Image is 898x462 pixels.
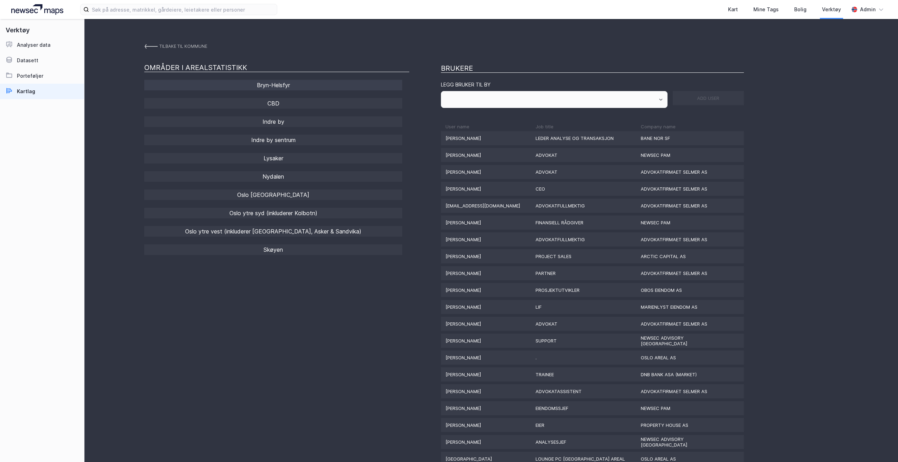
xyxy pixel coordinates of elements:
div: [PERSON_NAME] [441,135,531,141]
div: Job title [536,124,636,129]
div: Advokatfirmaet Selmer AS [636,186,726,192]
div: [PERSON_NAME] [441,152,531,158]
div: [PERSON_NAME] [441,372,531,377]
div: [PERSON_NAME] [441,169,531,175]
div: Bolig [794,5,807,14]
div: [PERSON_NAME] [441,186,531,192]
div: [GEOGRAPHIC_DATA] [441,456,531,462]
div: Newsec PAM [636,220,726,225]
div: Tilbake til kommune [159,40,207,53]
button: Open [658,97,664,102]
div: [PERSON_NAME] [441,321,531,327]
div: Porteføljer [17,72,43,80]
div: Newsec PAM [636,152,726,158]
div: . [531,355,636,360]
div: Skøyen [144,244,402,255]
div: Advokatfirmaet Selmer AS [636,237,726,242]
div: CEO [531,186,636,192]
div: [PERSON_NAME] [441,422,531,428]
div: advokatassistent [531,389,636,394]
div: [PERSON_NAME] [441,237,531,242]
div: Admin [860,5,875,14]
div: Oslo [GEOGRAPHIC_DATA] [144,190,402,200]
div: Support [531,338,636,344]
div: Newsec Advisory [GEOGRAPHIC_DATA] [636,436,726,448]
div: Analysesjef [531,439,636,445]
div: Kartlag [17,87,35,96]
div: Property House AS [636,422,726,428]
div: Nydalen [144,171,402,182]
div: Indre by [144,116,402,127]
div: Advokatfirmaet Selmer AS [636,321,726,327]
div: Advokatfirmaet Selmer AS [636,270,726,276]
div: Oslo ytre syd (inkluderer Kolbotn) [144,208,402,218]
div: [PERSON_NAME] [441,439,531,445]
input: Søk på adresse, matrikkel, gårdeiere, leietakere eller personer [89,4,277,15]
div: advokat [531,152,636,158]
div: DNB BANK ASA (Market) [636,372,726,377]
div: partner [531,270,636,276]
div: [PERSON_NAME] [441,405,531,411]
div: [PERSON_NAME] [441,270,531,276]
div: Datasett [17,56,38,65]
img: BackButton.72d039ae688316798c97bc7471d4fa5d.svg [144,44,158,49]
div: Trainee [531,372,636,377]
div: Verktøy [822,5,841,14]
div: [PERSON_NAME] [441,254,531,259]
div: Project Sales [531,254,636,259]
div: Prosjektutvikler [531,287,636,293]
div: [PERSON_NAME] [441,338,531,344]
div: [PERSON_NAME] [441,304,531,310]
div: Newsec Advisory [GEOGRAPHIC_DATA] [636,335,726,346]
div: Lysaker [144,153,402,163]
div: Oslo Areal AS [636,355,726,360]
div: Advokatfullmektig [531,203,636,208]
div: [PERSON_NAME] [441,287,531,293]
div: Områder i Arealstatistikk [144,63,409,72]
div: Advokatfirmaet Selmer AS [636,169,726,175]
div: Arctic Capital AS [636,254,726,259]
div: [PERSON_NAME] [441,355,531,360]
div: Oslo Areal AS [636,456,726,462]
div: Leder analyse og transaksjon [531,135,636,141]
div: Oslo ytre vest (inkluderer [GEOGRAPHIC_DATA], Asker & Sandvika) [144,226,402,237]
div: advokat [531,169,636,175]
div: CBD [144,98,402,109]
div: Marienlyst Eiendom AS [636,304,726,310]
div: Kontrollprogram for chat [863,428,898,462]
div: Brukere [441,64,744,73]
div: Indre by sentrum [144,135,402,145]
div: eier [531,422,636,428]
div: Kart [728,5,738,14]
div: Legg bruker til by [441,82,744,88]
div: Advokat [531,321,636,327]
div: Newsec PAM [636,405,726,411]
div: Advokatfullmektig [531,237,636,242]
div: [PERSON_NAME] [441,389,531,394]
img: logo.a4113a55bc3d86da70a041830d287a7e.svg [11,4,63,15]
div: [PERSON_NAME] [441,220,531,225]
div: Finansiell rådgiver [531,220,636,225]
div: [EMAIL_ADDRESS][DOMAIN_NAME] [441,203,531,208]
a: Tilbake til kommune [144,40,207,53]
div: Eiendomssjef [531,405,636,411]
div: Bane NOR SF [636,135,726,141]
div: Advokatfirmaet Selmer AS [636,203,726,208]
div: LIF [531,304,636,310]
iframe: Chat Widget [863,428,898,462]
div: Lounge pc [GEOGRAPHIC_DATA] Areal [531,456,636,462]
div: Analyser data [17,41,50,49]
div: OBOS Eiendom AS [636,287,726,293]
button: add user [673,91,744,105]
input: Open [441,91,667,108]
div: User name [445,124,531,129]
div: Advokatfirmaet Selmer AS [636,389,726,394]
div: Mine Tags [753,5,779,14]
div: Company name [641,124,726,129]
div: Bryn-Helsfyr [144,80,402,90]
